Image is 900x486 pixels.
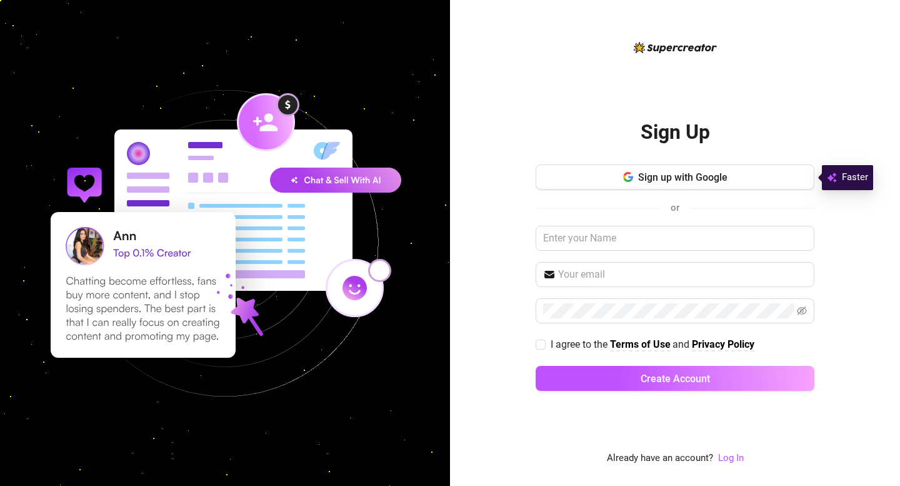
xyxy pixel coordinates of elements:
span: or [671,202,679,213]
span: Create Account [641,373,710,385]
span: and [672,338,692,350]
strong: Privacy Policy [692,338,754,350]
span: Already have an account? [607,451,713,466]
button: Create Account [536,366,814,391]
h2: Sign Up [641,119,710,145]
img: logo-BBDzfeDw.svg [634,42,717,53]
a: Privacy Policy [692,338,754,352]
a: Log In [718,452,744,463]
strong: Terms of Use [610,338,671,350]
button: Sign up with Google [536,165,814,190]
img: svg%3e [827,170,837,185]
a: Log In [718,451,744,466]
span: Faster [842,170,868,185]
span: I agree to the [551,338,610,350]
img: signup-background-D0MIrEPF.svg [9,27,441,460]
span: eye-invisible [797,306,807,316]
span: Sign up with Google [638,171,727,183]
input: Enter your Name [536,226,814,251]
input: Your email [558,267,807,282]
a: Terms of Use [610,338,671,352]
